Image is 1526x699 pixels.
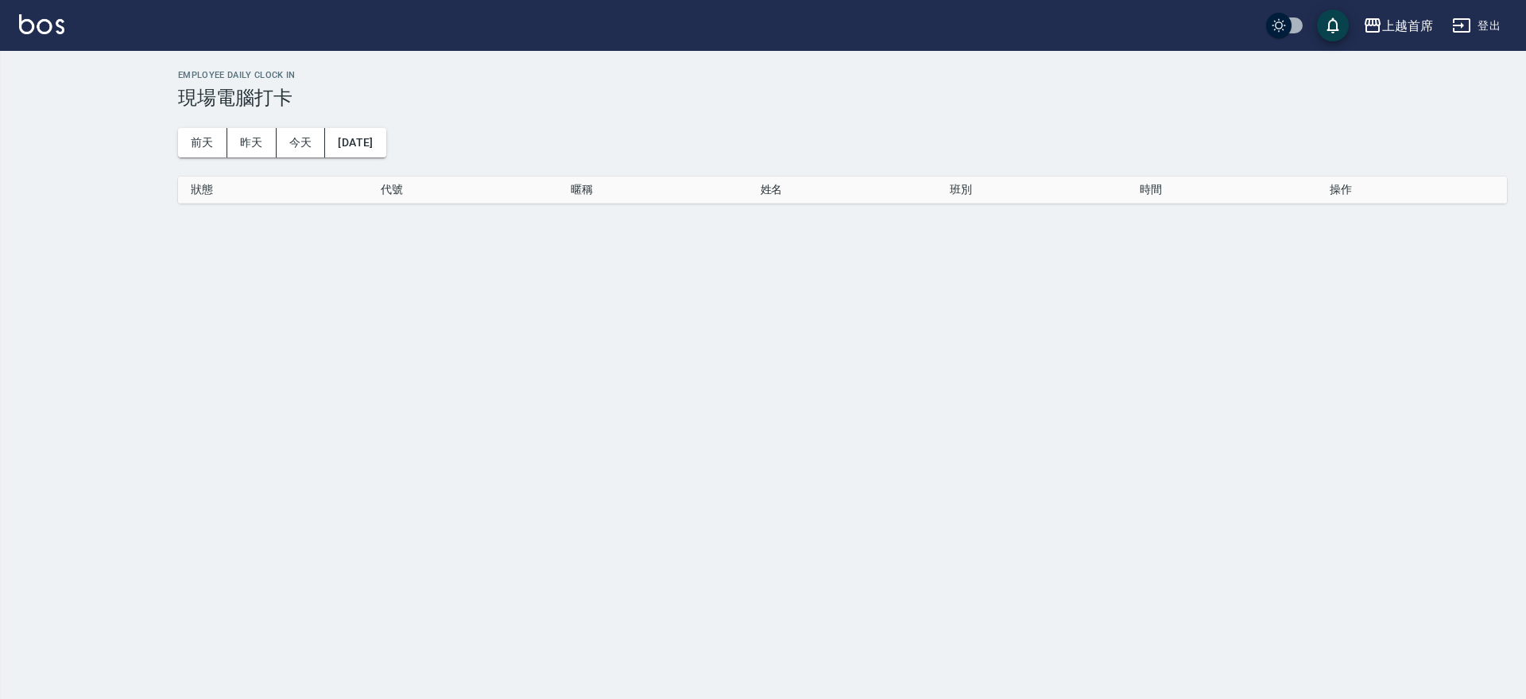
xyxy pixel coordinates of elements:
[1127,177,1317,204] th: 時間
[178,70,1507,80] h2: Employee Daily Clock In
[1357,10,1439,42] button: 上越首席
[227,128,277,157] button: 昨天
[748,177,938,204] th: 姓名
[1317,177,1507,204] th: 操作
[178,177,368,204] th: 狀態
[277,128,326,157] button: 今天
[325,128,385,157] button: [DATE]
[368,177,558,204] th: 代號
[178,87,1507,109] h3: 現場電腦打卡
[178,128,227,157] button: 前天
[937,177,1127,204] th: 班別
[19,14,64,34] img: Logo
[558,177,748,204] th: 暱稱
[1317,10,1349,41] button: save
[1382,16,1433,36] div: 上越首席
[1446,11,1507,41] button: 登出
